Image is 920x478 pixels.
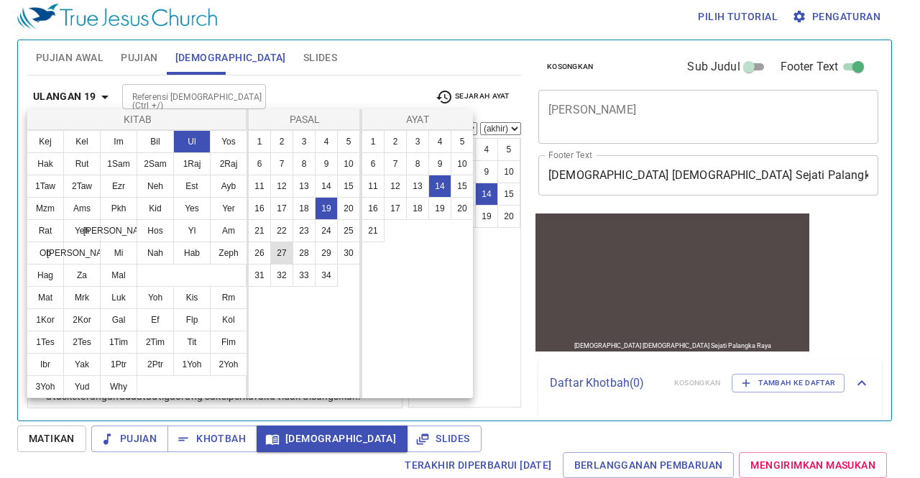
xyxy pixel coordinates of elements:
button: Za [63,264,101,287]
button: Neh [137,175,174,198]
button: 1Sam [100,152,137,175]
button: Ul [173,130,211,153]
button: 9 [315,152,338,175]
button: 14 [315,175,338,198]
button: 12 [270,175,293,198]
button: Pkh [100,197,137,220]
p: Ayat [365,112,470,127]
button: Kel [63,130,101,153]
button: 32 [270,264,293,287]
button: Tit [173,331,211,354]
button: Rm [210,286,247,309]
button: 19 [428,197,451,220]
button: Im [100,130,137,153]
button: Mrk [63,286,101,309]
button: Ef [137,308,174,331]
button: 15 [337,175,360,198]
button: Yes [173,197,211,220]
button: 15 [451,175,474,198]
button: Bil [137,130,174,153]
button: Hak [27,152,64,175]
button: 8 [406,152,429,175]
button: 12 [384,175,407,198]
button: Flp [173,308,211,331]
button: 18 [406,197,429,220]
button: 23 [293,219,316,242]
button: Ibr [27,353,64,376]
button: Mi [100,242,137,265]
button: Gal [100,308,137,331]
button: 1Ptr [100,353,137,376]
button: Est [173,175,211,198]
button: 2Raj [210,152,247,175]
button: 20 [337,197,360,220]
button: 3 [406,130,429,153]
button: 1 [362,130,385,153]
button: 21 [248,219,271,242]
button: Hos [137,219,174,242]
button: 5 [337,130,360,153]
button: 1Tim [100,331,137,354]
button: Ob [27,242,64,265]
button: 10 [451,152,474,175]
button: 1Kor [27,308,64,331]
button: 26 [248,242,271,265]
button: 8 [293,152,316,175]
button: 31 [248,264,271,287]
button: Yer [210,197,247,220]
button: 2 [270,130,293,153]
button: 2 [384,130,407,153]
button: Yoh [137,286,174,309]
button: Am [210,219,247,242]
button: 6 [362,152,385,175]
button: [PERSON_NAME] [100,219,137,242]
button: Mzm [27,197,64,220]
button: 24 [315,219,338,242]
button: 5 [451,130,474,153]
button: Yl [173,219,211,242]
button: Kid [137,197,174,220]
button: 2Tim [137,331,174,354]
button: 22 [270,219,293,242]
button: Kej [27,130,64,153]
button: 4 [315,130,338,153]
button: 7 [270,152,293,175]
button: 3 [293,130,316,153]
button: 16 [248,197,271,220]
button: 19 [315,197,338,220]
button: Ams [63,197,101,220]
button: Ezr [100,175,137,198]
button: Kis [173,286,211,309]
button: 30 [337,242,360,265]
button: 1Taw [27,175,64,198]
button: 11 [248,175,271,198]
button: 1Yoh [173,353,211,376]
button: Yud [63,375,101,398]
button: 28 [293,242,316,265]
button: Hag [27,264,64,287]
button: 3Yoh [27,375,64,398]
button: 34 [315,264,338,287]
button: Rut [63,152,101,175]
div: [DEMOGRAPHIC_DATA] [DEMOGRAPHIC_DATA] Sejati Palangka Raya [42,132,239,139]
button: 11 [362,175,385,198]
button: 18 [293,197,316,220]
button: 7 [384,152,407,175]
button: 16 [362,197,385,220]
button: Mal [100,264,137,287]
button: 2Kor [63,308,101,331]
button: Why [100,375,137,398]
button: 2Tes [63,331,101,354]
p: Kitab [30,112,245,127]
button: 2Yoh [210,353,247,376]
button: 13 [293,175,316,198]
button: 2Sam [137,152,174,175]
button: Rat [27,219,64,242]
button: Ayb [210,175,247,198]
button: 17 [384,197,407,220]
button: 10 [337,152,360,175]
button: Kol [210,308,247,331]
p: Pasal [252,112,358,127]
button: 20 [451,197,474,220]
button: 1Tes [27,331,64,354]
